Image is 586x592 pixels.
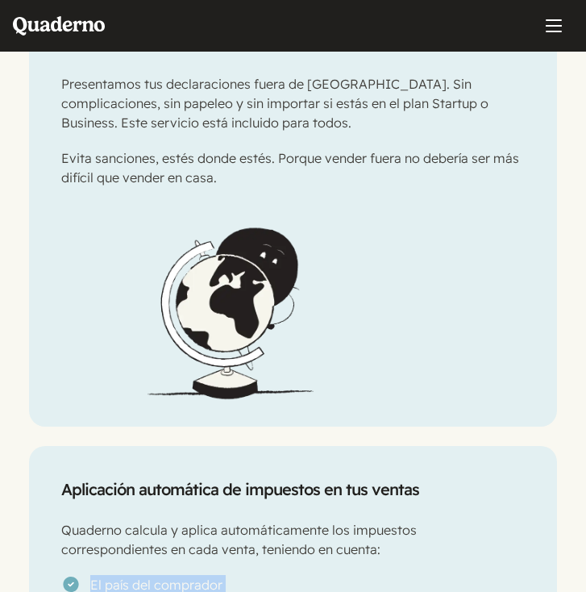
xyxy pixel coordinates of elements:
[61,148,524,187] p: Evita sanciones, estés donde estés. Porque vender fuera no debería ser más difícil que vender en ...
[61,520,524,559] p: Quaderno calcula y aplica automáticamente los impuestos correspondientes en cada venta, teniendo ...
[61,74,524,132] p: Presentamos tus declaraciones fuera de [GEOGRAPHIC_DATA]. Sin complicaciones, sin papeleo y sin i...
[61,478,524,501] h2: Aplicación automática de impuestos en tus ventas
[29,200,432,427] img: Qoodle con un globo terráqueo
